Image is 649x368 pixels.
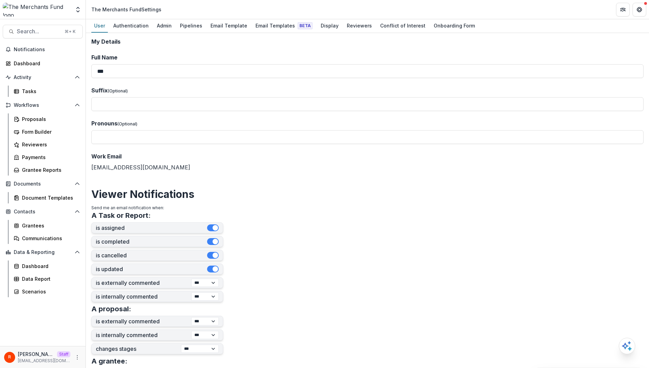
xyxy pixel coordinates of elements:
label: is internally commented [96,293,191,300]
span: Contacts [14,209,72,215]
a: User [91,19,108,33]
div: Display [318,21,341,31]
span: Work Email [91,153,122,160]
button: Open Workflows [3,100,83,111]
div: Form Builder [22,128,77,135]
span: Send me an email notification when: [91,205,164,210]
label: is externally commented [96,280,191,286]
div: Email Templates [253,21,315,31]
div: Reviewers [22,141,77,148]
button: Search... [3,25,83,38]
div: Tasks [22,88,77,95]
a: Email Templates Beta [253,19,315,33]
button: Partners [616,3,630,16]
div: Data Report [22,275,77,282]
button: Open Documents [3,178,83,189]
div: Proposals [22,115,77,123]
h3: A Task or Report: [91,211,151,220]
button: Notifications [3,44,83,55]
div: Authentication [111,21,151,31]
div: User [91,21,108,31]
a: Conflict of Interest [377,19,428,33]
a: Dashboard [3,58,83,69]
a: Reviewers [344,19,375,33]
div: Raj [8,355,11,359]
label: is updated [96,266,207,272]
label: is internally commented [96,332,191,338]
a: Document Templates [11,192,83,203]
div: Document Templates [22,194,77,201]
button: Get Help [633,3,646,16]
a: Dashboard [11,260,83,272]
div: Conflict of Interest [377,21,428,31]
p: [EMAIL_ADDRESS][DOMAIN_NAME] [18,358,70,364]
a: Authentication [111,19,151,33]
div: Payments [22,154,77,161]
button: Open AI Assistant [619,338,635,354]
a: Grantee Reports [11,164,83,176]
label: is completed [96,238,207,245]
label: is externally commented [96,318,191,325]
p: Staff [57,351,70,357]
div: Communications [22,235,77,242]
span: Suffix [91,87,108,94]
a: Communications [11,233,83,244]
a: Scenarios [11,286,83,297]
span: Beta [298,22,312,29]
p: [PERSON_NAME] [18,350,54,358]
span: Data & Reporting [14,249,72,255]
nav: breadcrumb [89,4,164,14]
a: Tasks [11,86,83,97]
a: Grantees [11,220,83,231]
label: is cancelled [96,252,207,259]
div: ⌘ + K [63,28,77,35]
h3: A grantee: [91,357,127,365]
div: Admin [154,21,174,31]
span: (Optional) [108,88,128,93]
a: Payments [11,152,83,163]
div: Email Template [208,21,250,31]
span: Search... [17,28,60,35]
div: [EMAIL_ADDRESS][DOMAIN_NAME] [91,152,644,171]
div: Dashboard [22,263,77,270]
a: Onboarding Form [431,19,478,33]
span: Activity [14,75,72,80]
button: Open Data & Reporting [3,247,83,258]
div: Onboarding Form [431,21,478,31]
a: Pipelines [177,19,205,33]
a: Reviewers [11,139,83,150]
div: Grantee Reports [22,166,77,174]
span: Documents [14,181,72,187]
a: Data Report [11,273,83,285]
button: Open Activity [3,72,83,83]
span: Notifications [14,47,80,53]
span: (Optional) [117,121,137,126]
h2: My Details [91,38,644,45]
div: Reviewers [344,21,375,31]
div: Dashboard [14,60,77,67]
a: Proposals [11,113,83,125]
div: Grantees [22,222,77,229]
a: Form Builder [11,126,83,137]
h3: A proposal: [91,305,131,313]
span: Full Name [91,54,117,61]
h2: Viewer Notifications [91,188,644,200]
a: Display [318,19,341,33]
label: is assigned [96,225,207,231]
button: Open entity switcher [73,3,83,16]
span: Pronouns [91,120,117,127]
div: Pipelines [177,21,205,31]
button: More [73,353,81,361]
label: changes stages [96,346,181,352]
button: Open Contacts [3,206,83,217]
img: The Merchants Fund logo [3,3,70,16]
div: Scenarios [22,288,77,295]
div: The Merchants Fund Settings [91,6,161,13]
a: Email Template [208,19,250,33]
span: Workflows [14,102,72,108]
a: Admin [154,19,174,33]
